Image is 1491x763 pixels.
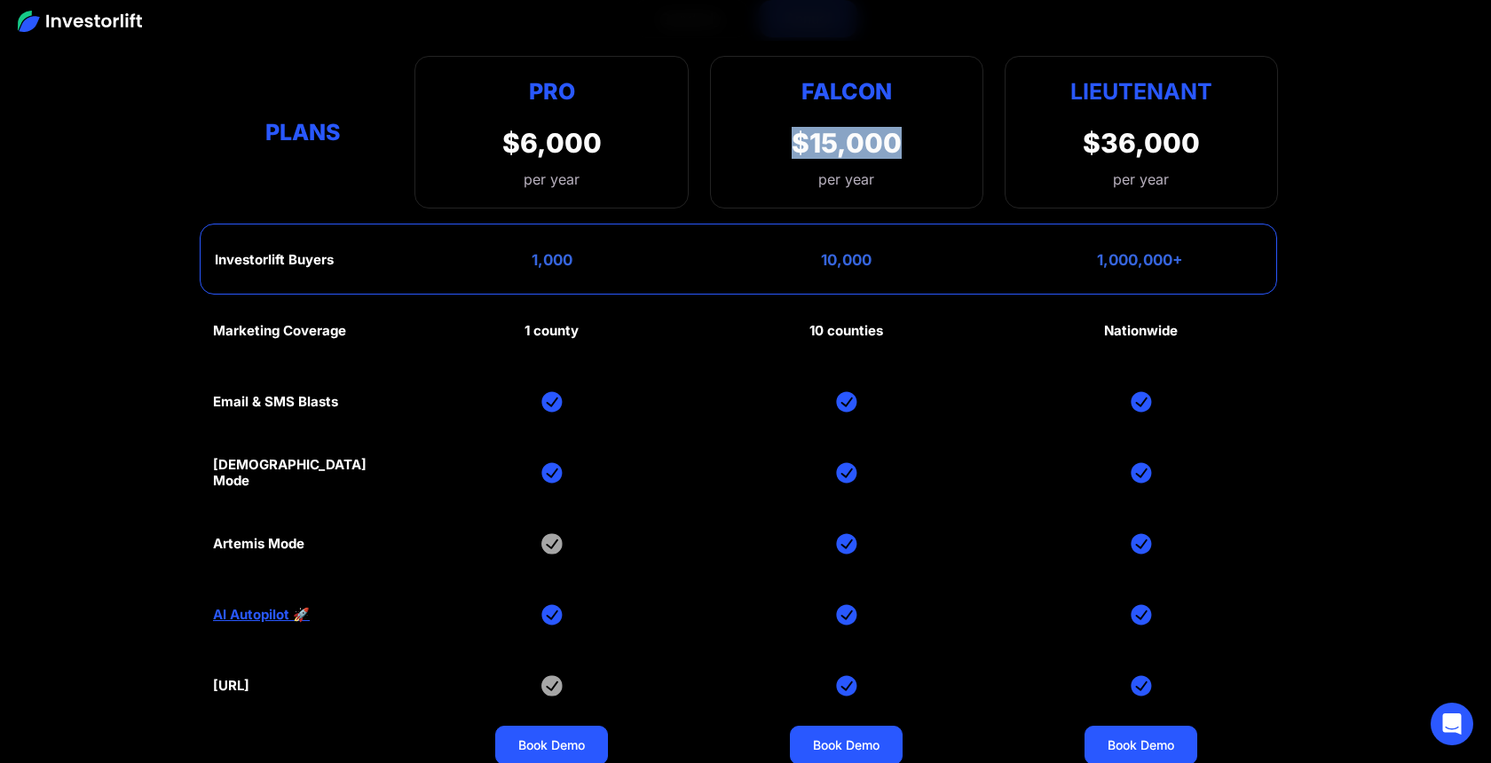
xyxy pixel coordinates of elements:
[1113,169,1169,190] div: per year
[821,251,872,269] div: 10,000
[213,607,310,623] a: AI Autopilot 🚀
[213,323,346,339] div: Marketing Coverage
[213,536,304,552] div: Artemis Mode
[792,127,902,159] div: $15,000
[525,323,579,339] div: 1 county
[1083,127,1200,159] div: $36,000
[1070,78,1212,105] strong: Lieutenant
[213,678,249,694] div: [URL]
[801,75,892,109] div: Falcon
[215,252,334,268] div: Investorlift Buyers
[809,323,883,339] div: 10 counties
[213,114,393,149] div: Plans
[1097,251,1183,269] div: 1,000,000+
[1431,703,1473,745] div: Open Intercom Messenger
[213,394,338,410] div: Email & SMS Blasts
[213,457,393,489] div: [DEMOGRAPHIC_DATA] Mode
[502,169,602,190] div: per year
[532,251,572,269] div: 1,000
[502,127,602,159] div: $6,000
[502,75,602,109] div: Pro
[1104,323,1178,339] div: Nationwide
[818,169,874,190] div: per year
